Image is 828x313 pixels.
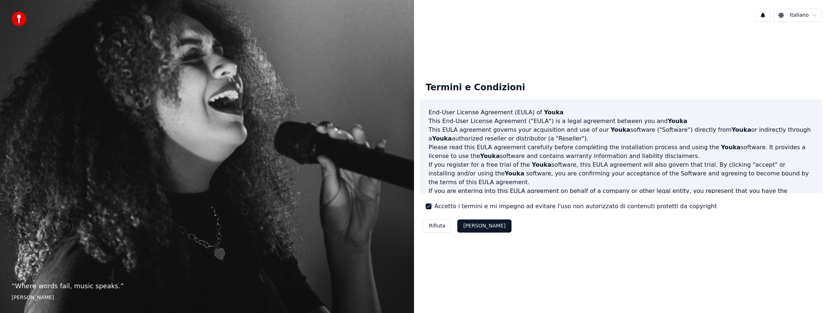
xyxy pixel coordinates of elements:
button: Rifiuta [423,219,451,233]
button: [PERSON_NAME] [457,219,511,233]
span: Youka [480,152,500,159]
span: Youka [668,118,687,124]
span: Youka [432,135,452,142]
span: Youka [721,144,741,151]
label: Accetto i termini e mi impegno ad evitare l'uso non autorizzato di contenuti protetti da copyright [434,202,717,211]
span: Youka [505,170,524,177]
h3: End-User License Agreement (EULA) of [429,108,813,117]
span: Youka [610,126,630,133]
p: “ Where words fail, music speaks. ” [12,281,402,291]
div: Termini e Condizioni [420,76,531,99]
p: If you register for a free trial of the software, this EULA agreement will also govern that trial... [429,161,813,187]
p: This End-User License Agreement ("EULA") is a legal agreement between you and [429,117,813,126]
p: If you are entering into this EULA agreement on behalf of a company or other legal entity, you re... [429,187,813,222]
p: Please read this EULA agreement carefully before completing the installation process and using th... [429,143,813,161]
img: youka [12,12,26,26]
span: Youka [732,126,751,133]
span: Youka [532,161,552,168]
footer: [PERSON_NAME] [12,294,402,301]
p: This EULA agreement governs your acquisition and use of our software ("Software") directly from o... [429,126,813,143]
span: Youka [544,109,564,116]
